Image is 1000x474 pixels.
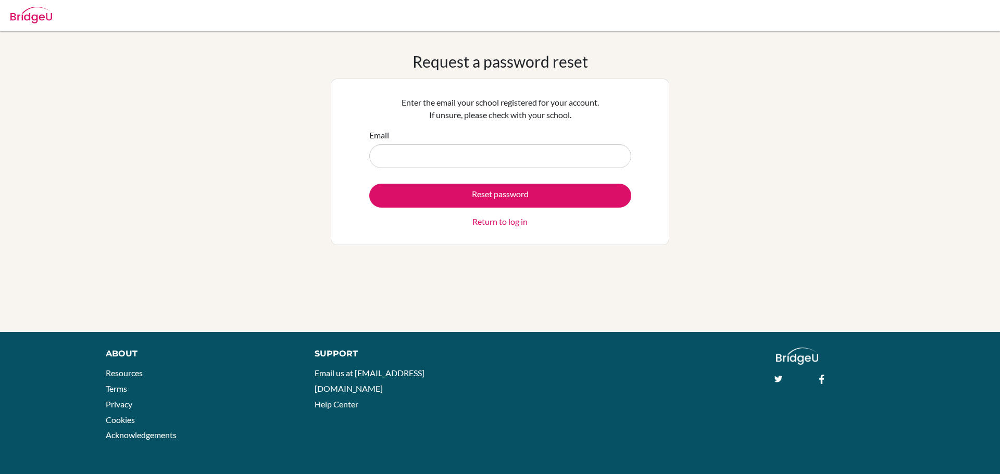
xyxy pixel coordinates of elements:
a: Help Center [315,399,358,409]
p: Enter the email your school registered for your account. If unsure, please check with your school. [369,96,631,121]
div: About [106,348,291,360]
label: Email [369,129,389,142]
img: Bridge-U [10,7,52,23]
a: Email us at [EMAIL_ADDRESS][DOMAIN_NAME] [315,368,424,393]
h1: Request a password reset [413,52,588,71]
a: Cookies [106,415,135,425]
div: Support [315,348,488,360]
a: Resources [106,368,143,378]
a: Return to log in [472,215,528,228]
button: Reset password [369,184,631,208]
a: Privacy [106,399,132,409]
img: logo_white@2x-f4f0deed5e89b7ecb1c2cc34c3e3d731f90f0f143d5ea2071677605dd97b5244.png [776,348,818,365]
a: Terms [106,383,127,393]
a: Acknowledgements [106,430,177,440]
